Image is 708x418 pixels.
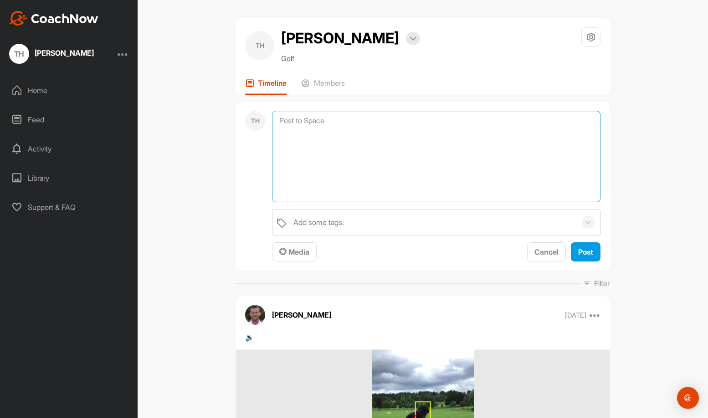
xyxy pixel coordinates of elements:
img: CoachNow [9,11,98,26]
span: Cancel [534,247,559,256]
button: Media [272,242,317,262]
div: TH [245,31,274,60]
div: Activity [5,137,133,160]
h2: [PERSON_NAME] [281,27,399,49]
p: Golf [281,53,420,64]
p: Timeline [258,78,287,88]
div: Add some tags. [293,217,344,228]
p: Filter [594,278,610,289]
img: arrow-down [410,37,416,41]
p: [PERSON_NAME] [272,309,331,320]
div: Feed [5,108,133,131]
span: Media [279,247,309,256]
div: Open Intercom Messenger [677,387,699,409]
p: Members [314,78,345,88]
div: Support & FAQ [5,196,133,219]
img: avatar [245,305,265,325]
p: [DATE] [565,311,586,320]
button: Post [571,242,600,262]
div: TH [9,44,29,64]
button: Cancel [527,242,566,262]
div: 🔉 [245,332,600,343]
div: TH [245,111,265,131]
div: Home [5,79,133,102]
div: [PERSON_NAME] [35,49,94,57]
span: Post [578,247,593,256]
div: Library [5,167,133,189]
